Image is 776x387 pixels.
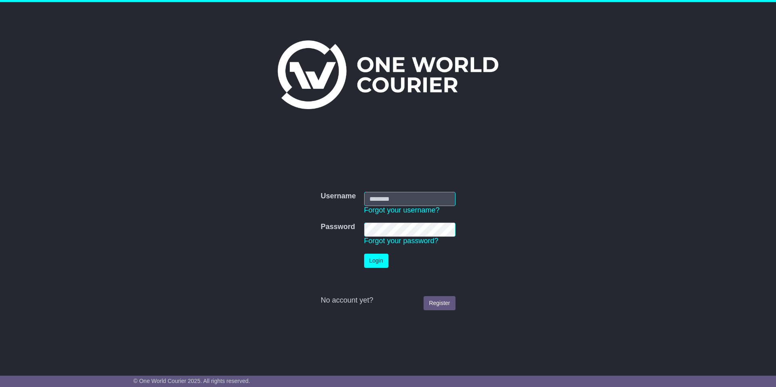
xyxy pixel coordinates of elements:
img: One World [278,40,498,109]
a: Forgot your password? [364,237,439,245]
a: Register [424,296,455,310]
label: Password [321,223,355,231]
div: No account yet? [321,296,455,305]
button: Login [364,254,388,268]
span: © One World Courier 2025. All rights reserved. [133,378,250,384]
label: Username [321,192,356,201]
a: Forgot your username? [364,206,440,214]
